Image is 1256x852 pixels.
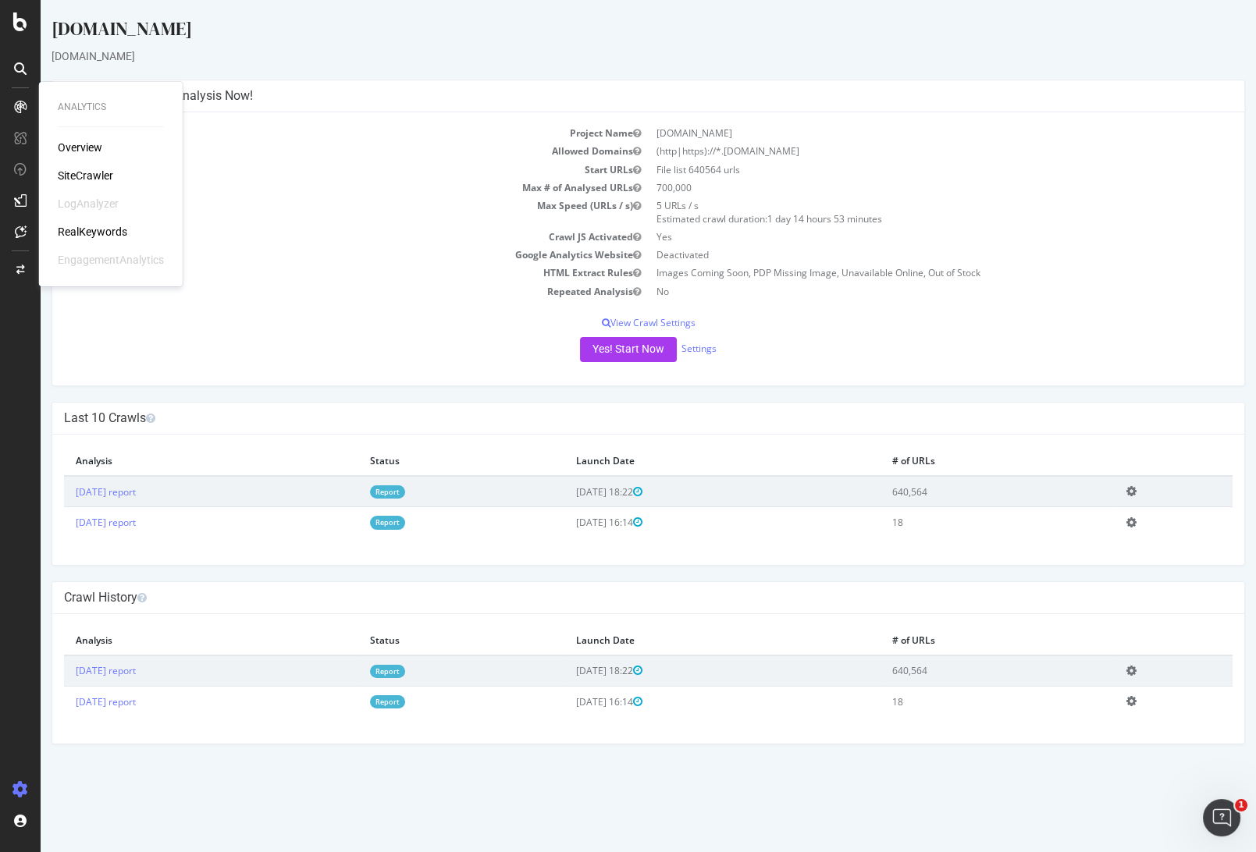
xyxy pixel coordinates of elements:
td: HTML Extract Rules [23,264,608,282]
span: [DATE] 18:22 [535,485,602,499]
td: Max Speed (URLs / s) [23,197,608,228]
td: Project Name [23,124,608,142]
td: Start URLs [23,161,608,179]
th: Analysis [23,446,318,476]
div: LogAnalyzer [58,196,119,211]
td: 700,000 [608,179,1193,197]
td: No [608,282,1193,300]
th: # of URLs [840,626,1073,655]
div: [DOMAIN_NAME] [11,48,1204,64]
td: Crawl JS Activated [23,228,608,246]
iframe: Intercom live chat [1203,799,1240,836]
a: [DATE] report [35,664,95,677]
a: [DATE] report [35,695,95,708]
td: Images Coming Soon, PDP Missing Image, Unavailable Online, Out of Stock [608,264,1193,282]
h4: Last 10 Crawls [23,410,1192,426]
th: Launch Date [524,626,840,655]
td: Deactivated [608,246,1193,264]
a: Report [329,516,365,529]
a: [DATE] report [35,516,95,529]
td: Max # of Analysed URLs [23,179,608,197]
span: [DATE] 18:22 [535,664,602,677]
a: Report [329,665,365,678]
td: (http|https)://*.[DOMAIN_NAME] [608,142,1193,160]
a: Report [329,695,365,708]
td: Allowed Domains [23,142,608,160]
span: 1 day 14 hours 53 minutes [727,212,841,225]
button: Yes! Start Now [539,337,636,362]
td: Google Analytics Website [23,246,608,264]
td: 640,564 [840,476,1073,507]
p: View Crawl Settings [23,316,1192,329]
a: Settings [641,342,676,355]
a: Overview [58,140,102,155]
a: SiteCrawler [58,168,113,183]
div: EngagementAnalytics [58,252,164,268]
div: Analytics [58,101,164,114]
td: 18 [840,507,1073,538]
span: [DATE] 16:14 [535,516,602,529]
th: Launch Date [524,446,840,476]
a: Report [329,485,365,499]
a: RealKeywords [58,224,127,240]
th: Analysis [23,626,318,655]
td: File list 640564 urls [608,161,1193,179]
h4: Crawl History [23,590,1192,605]
div: [DOMAIN_NAME] [11,16,1204,48]
td: [DOMAIN_NAME] [608,124,1193,142]
td: 640,564 [840,655,1073,687]
h4: Configure your New Analysis Now! [23,88,1192,104]
span: 1 [1235,799,1247,811]
a: [DATE] report [35,485,95,499]
td: 18 [840,687,1073,717]
th: Status [318,446,524,476]
td: Yes [608,228,1193,246]
th: Status [318,626,524,655]
span: [DATE] 16:14 [535,695,602,708]
th: # of URLs [840,446,1073,476]
td: Repeated Analysis [23,282,608,300]
td: 5 URLs / s Estimated crawl duration: [608,197,1193,228]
